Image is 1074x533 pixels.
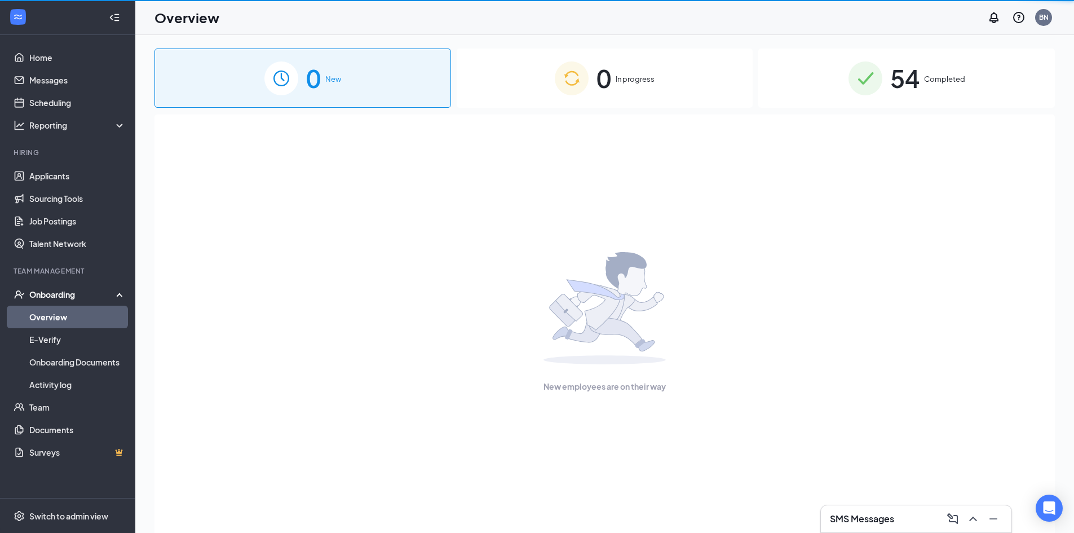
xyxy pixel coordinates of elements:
[29,232,126,255] a: Talent Network
[543,380,666,393] span: New employees are on their way
[946,512,960,526] svg: ComposeMessage
[29,289,116,300] div: Onboarding
[29,120,126,131] div: Reporting
[830,513,894,525] h3: SMS Messages
[984,510,1002,528] button: Minimize
[29,441,126,464] a: SurveysCrown
[924,73,965,85] span: Completed
[154,8,219,27] h1: Overview
[944,510,962,528] button: ComposeMessage
[14,148,123,157] div: Hiring
[616,73,655,85] span: In progress
[306,59,321,98] span: 0
[29,46,126,69] a: Home
[1039,12,1049,22] div: BN
[29,396,126,419] a: Team
[12,11,24,23] svg: WorkstreamLogo
[14,510,25,522] svg: Settings
[14,266,123,276] div: Team Management
[29,328,126,351] a: E-Verify
[29,510,108,522] div: Switch to admin view
[964,510,982,528] button: ChevronUp
[109,12,120,23] svg: Collapse
[29,165,126,187] a: Applicants
[325,73,341,85] span: New
[29,351,126,373] a: Onboarding Documents
[29,373,126,396] a: Activity log
[29,187,126,210] a: Sourcing Tools
[1012,11,1026,24] svg: QuestionInfo
[29,419,126,441] a: Documents
[890,59,920,98] span: 54
[14,120,25,131] svg: Analysis
[29,91,126,114] a: Scheduling
[596,59,611,98] span: 0
[14,289,25,300] svg: UserCheck
[987,11,1001,24] svg: Notifications
[966,512,980,526] svg: ChevronUp
[29,69,126,91] a: Messages
[29,306,126,328] a: Overview
[1036,495,1063,522] div: Open Intercom Messenger
[29,210,126,232] a: Job Postings
[987,512,1000,526] svg: Minimize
